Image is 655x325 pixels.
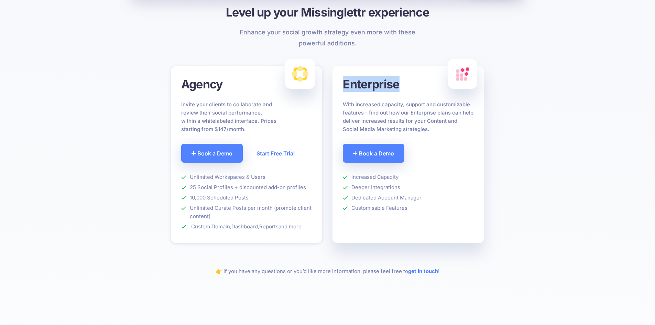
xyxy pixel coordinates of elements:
[181,223,312,231] li: , , and more
[343,204,474,212] li: Customisable Features
[408,268,438,274] a: get in touch
[343,173,474,181] li: Increased Capacity
[259,223,279,230] span: Reports
[181,194,312,202] li: 10,000 Scheduled Posts
[236,27,419,49] p: Enhance your social growth strategy even more with these powerful additions.
[343,183,474,192] li: Deeper Integrations
[231,223,258,230] span: Dashboard
[191,223,230,230] span: Custom Domain
[139,4,517,20] h3: Level up your Missinglettr experience
[343,144,404,163] a: Book a Demo
[181,183,312,192] li: 25 Social Profiles + discounted add-on profiles
[246,144,305,163] a: Start Free Trial
[139,267,517,275] p: 👉 If you have any questions or you’d like more information, please feel free to !
[343,194,474,202] li: Dedicated Account Manager
[181,173,312,181] li: Unlimited Workspaces & Users
[181,144,243,163] a: Book a Demo
[181,100,277,133] p: Invite your clients to collaborate and review their social performance, within a whitelabeled int...
[181,76,312,92] h3: Agency
[343,100,474,133] p: With increased capacity, support and customizable features - find out how our Enterprise plans ca...
[343,76,474,92] h3: Enterprise
[181,204,312,220] li: Unlimited Curate Posts per month (promote client content)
